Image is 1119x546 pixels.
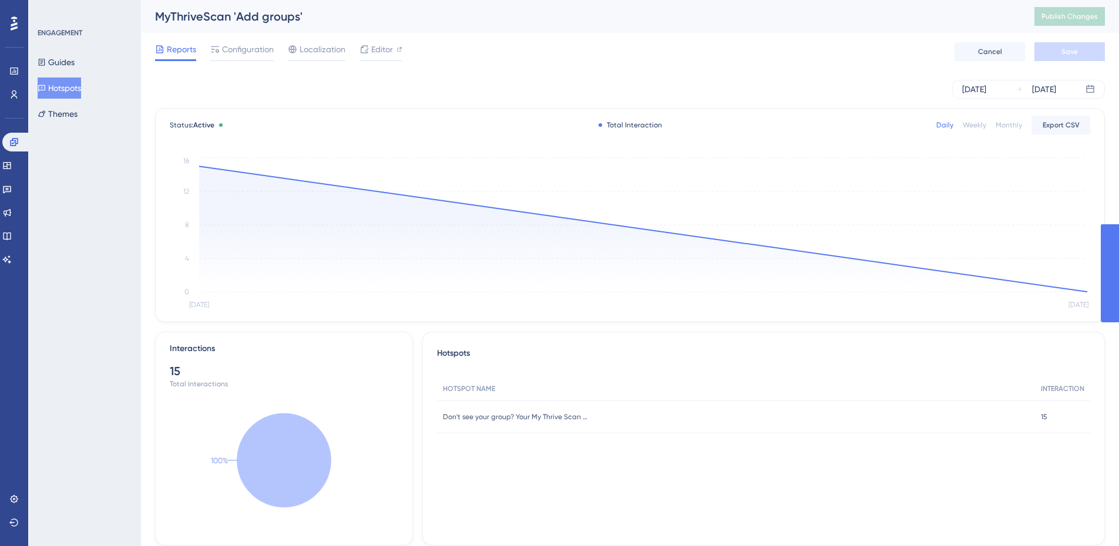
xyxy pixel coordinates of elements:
div: ENGAGEMENT [38,28,82,38]
span: Don't see your group? Your My Thrive Scan page will be blank to begin with. Click 👆 'Add group' t... [443,412,590,422]
tspan: 0 [184,288,189,296]
span: Reports [167,42,196,56]
span: Localization [300,42,345,56]
div: 15 [170,363,398,379]
div: Monthly [996,120,1022,130]
span: Cancel [978,47,1002,56]
button: Publish Changes [1034,7,1105,26]
button: Hotspots [38,77,81,99]
div: [DATE] [1032,82,1056,96]
button: Save [1034,42,1105,61]
div: MyThriveScan 'Add groups' [155,8,1005,25]
iframe: UserGuiding AI Assistant Launcher [1070,500,1105,535]
button: Export CSV [1031,116,1090,134]
tspan: [DATE] [189,301,209,309]
button: Themes [38,103,78,124]
span: Active [193,121,214,129]
tspan: 4 [185,254,189,262]
span: HOTSPOT NAME [443,384,495,393]
span: Save [1061,47,1078,56]
span: INTERACTION [1041,384,1084,393]
button: Guides [38,52,75,73]
tspan: 12 [183,187,189,196]
tspan: 16 [183,157,189,165]
tspan: [DATE] [1068,301,1088,309]
span: Configuration [222,42,274,56]
div: Weekly [963,120,986,130]
span: Hotspots [437,346,470,368]
div: Daily [936,120,953,130]
span: Export CSV [1043,120,1080,130]
button: Cancel [955,42,1025,61]
span: 15 [1041,412,1047,422]
span: Editor [371,42,393,56]
span: Publish Changes [1041,12,1098,21]
div: [DATE] [962,82,986,96]
text: 100% [211,456,228,465]
tspan: 8 [185,221,189,229]
span: Status: [170,120,214,130]
div: Interactions [170,342,215,356]
div: Total Interaction [599,120,662,130]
